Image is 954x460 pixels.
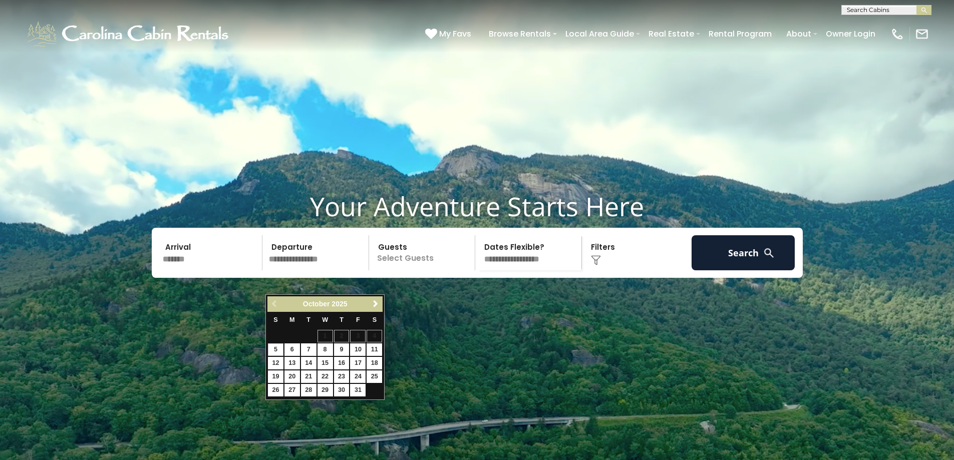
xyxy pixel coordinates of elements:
span: Monday [289,316,295,323]
span: Friday [356,316,360,323]
a: 10 [350,343,366,356]
a: 12 [268,357,283,369]
a: 6 [284,343,300,356]
a: 13 [284,357,300,369]
a: My Favs [425,28,474,41]
a: 18 [367,357,382,369]
a: 25 [367,370,382,383]
a: Local Area Guide [560,25,639,43]
a: 11 [367,343,382,356]
a: 5 [268,343,283,356]
a: About [781,25,816,43]
a: 24 [350,370,366,383]
a: 8 [317,343,333,356]
button: Search [692,235,795,270]
a: 26 [268,384,283,396]
span: Wednesday [322,316,328,323]
span: October [303,300,330,308]
a: Next [369,298,382,310]
img: White-1-1-2.png [25,19,233,49]
h1: Your Adventure Starts Here [8,191,946,222]
a: 22 [317,370,333,383]
img: mail-regular-white.png [915,27,929,41]
a: Real Estate [644,25,699,43]
a: Browse Rentals [484,25,556,43]
a: 14 [301,357,316,369]
a: 20 [284,370,300,383]
span: Saturday [373,316,377,323]
a: 27 [284,384,300,396]
img: filter--v1.png [591,255,601,265]
a: 31 [350,384,366,396]
span: Sunday [273,316,277,323]
a: Rental Program [704,25,777,43]
span: 2025 [332,300,347,308]
img: search-regular-white.png [763,247,775,259]
a: 17 [350,357,366,369]
a: 19 [268,370,283,383]
a: Owner Login [821,25,880,43]
a: 29 [317,384,333,396]
span: Thursday [340,316,344,323]
a: 21 [301,370,316,383]
a: 28 [301,384,316,396]
a: 30 [334,384,350,396]
a: 9 [334,343,350,356]
a: 15 [317,357,333,369]
a: 16 [334,357,350,369]
span: My Favs [439,28,471,40]
a: 23 [334,370,350,383]
img: phone-regular-white.png [890,27,904,41]
span: Next [372,300,380,308]
a: 7 [301,343,316,356]
span: Tuesday [306,316,310,323]
p: Select Guests [372,235,475,270]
